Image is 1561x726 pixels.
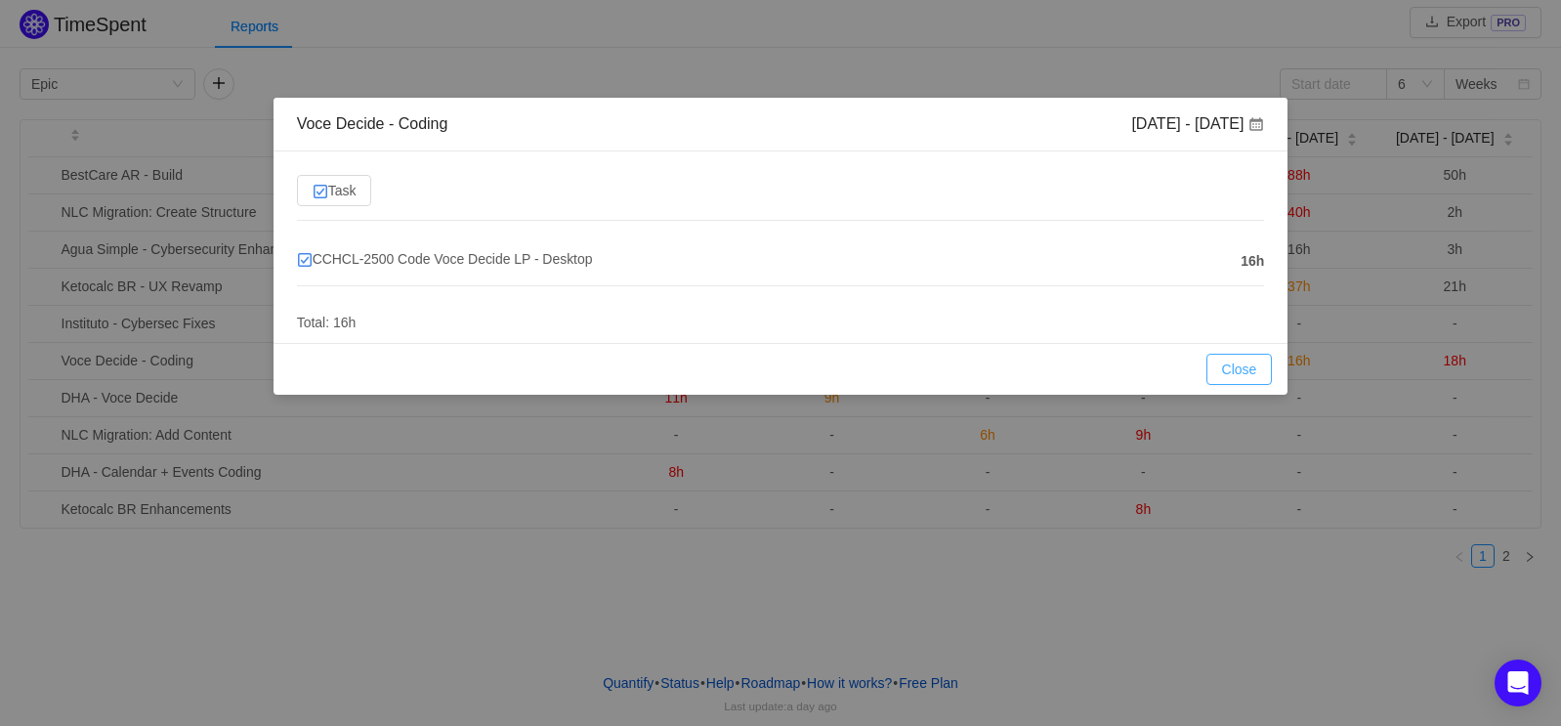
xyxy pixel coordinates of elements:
[1495,660,1541,706] div: Open Intercom Messenger
[1131,113,1264,135] div: [DATE] - [DATE]
[297,251,593,267] span: CCHCL-2500 Code Voce Decide LP - Desktop
[297,252,313,268] img: 10318
[1206,354,1273,385] button: Close
[297,113,448,135] div: Voce Decide - Coding
[1241,251,1264,272] span: 16h
[313,184,328,199] img: 10318
[297,315,357,330] span: Total: 16h
[313,183,357,198] span: Task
